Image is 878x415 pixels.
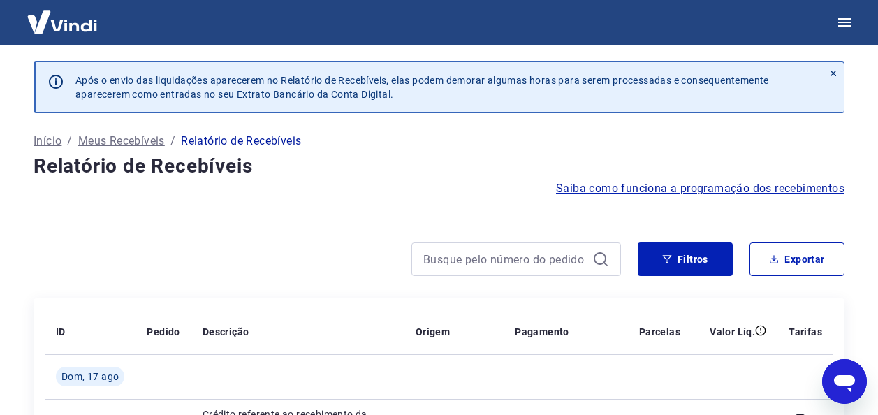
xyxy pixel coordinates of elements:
p: Após o envio das liquidações aparecerem no Relatório de Recebíveis, elas podem demorar algumas ho... [75,73,812,101]
p: Origem [416,325,450,339]
iframe: Botão para abrir a janela de mensagens [822,359,867,404]
button: Exportar [749,242,844,276]
p: Tarifas [789,325,822,339]
p: Pedido [147,325,180,339]
p: / [67,133,72,150]
img: Vindi [17,1,108,43]
p: ID [56,325,66,339]
p: Valor Líq. [710,325,755,339]
span: Dom, 17 ago [61,370,119,384]
h4: Relatório de Recebíveis [34,152,844,180]
button: Filtros [638,242,733,276]
p: / [170,133,175,150]
a: Meus Recebíveis [78,133,165,150]
p: Pagamento [515,325,569,339]
p: Relatório de Recebíveis [181,133,301,150]
a: Início [34,133,61,150]
p: Parcelas [639,325,680,339]
a: Saiba como funciona a programação dos recebimentos [556,180,844,197]
p: Descrição [203,325,249,339]
input: Busque pelo número do pedido [423,249,587,270]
